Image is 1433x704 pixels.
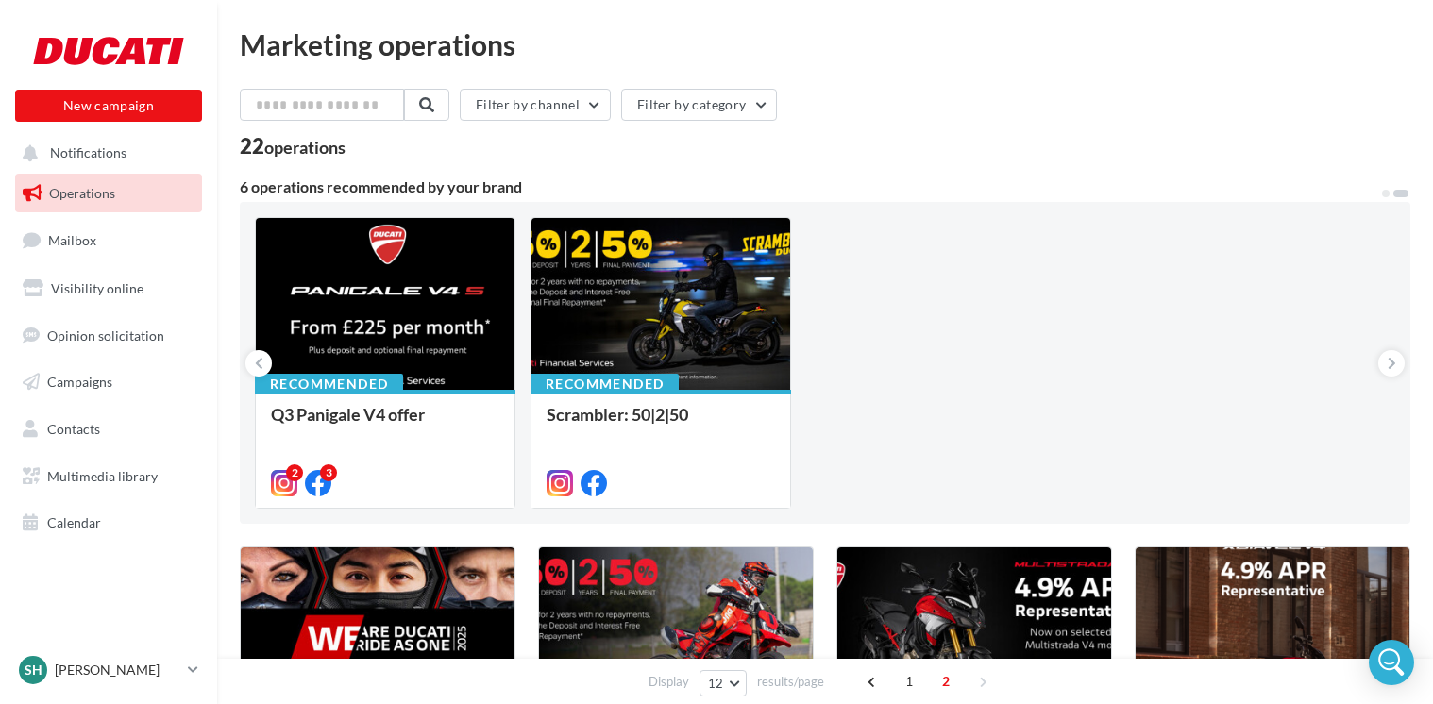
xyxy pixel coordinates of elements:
div: Scrambler: 50|2|50 [547,405,775,424]
span: Multimedia library [47,468,158,484]
a: Operations [11,174,206,213]
a: Visibility online [11,269,206,309]
div: 22 [240,136,346,157]
div: operations [264,139,346,156]
span: results/page [757,673,824,691]
span: SH [25,661,42,679]
span: Opinion solicitation [47,327,164,343]
div: Marketing operations [240,30,1410,59]
p: [PERSON_NAME] [55,661,180,679]
span: 1 [894,666,924,696]
a: Contacts [11,410,206,449]
a: Opinion solicitation [11,316,206,356]
a: Mailbox [11,220,206,260]
span: Campaigns [47,374,112,390]
a: SH [PERSON_NAME] [15,652,202,688]
span: Visibility online [51,280,143,296]
button: 12 [700,670,748,696]
span: Display [649,673,689,691]
span: Notifications [50,145,126,161]
div: 2 [286,464,303,481]
span: Calendar [47,514,101,530]
a: Multimedia library [11,457,206,496]
div: Open Intercom Messenger [1369,640,1414,685]
a: Campaigns [11,362,206,402]
div: Q3 Panigale V4 offer [271,405,499,443]
span: 2 [931,666,961,696]
button: Filter by category [621,89,777,121]
button: New campaign [15,90,202,122]
div: Recommended [531,374,679,394]
button: Filter by channel [460,89,611,121]
span: Mailbox [48,232,96,248]
div: 6 operations recommended by your brand [240,179,1380,194]
span: 12 [708,676,724,691]
span: Operations [49,185,115,201]
a: Calendar [11,503,206,543]
div: 3 [320,464,337,481]
span: Contacts [47,421,100,437]
div: Recommended [255,374,403,394]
